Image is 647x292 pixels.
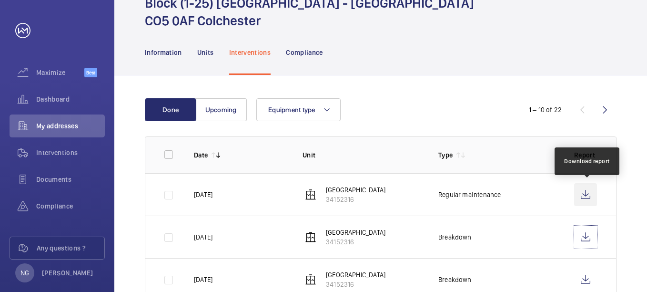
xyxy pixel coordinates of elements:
span: Maximize [36,68,84,77]
span: Compliance [36,201,105,211]
span: Documents [36,175,105,184]
p: [GEOGRAPHIC_DATA] [326,270,385,280]
p: Date [194,150,208,160]
p: Unit [303,150,423,160]
button: Equipment type [256,98,341,121]
p: [DATE] [194,232,212,242]
p: Interventions [229,48,271,57]
p: Compliance [286,48,323,57]
span: Beta [84,68,97,77]
span: Any questions ? [37,243,104,253]
div: 1 – 10 of 22 [529,105,562,115]
p: [DATE] [194,190,212,199]
img: elevator.svg [305,274,316,285]
p: NG [20,268,29,278]
span: Equipment type [268,106,315,114]
img: elevator.svg [305,189,316,200]
p: 34152316 [326,195,385,204]
img: elevator.svg [305,231,316,243]
div: Download report [564,157,610,166]
p: Breakdown [438,232,472,242]
p: [DATE] [194,275,212,284]
span: Dashboard [36,94,105,104]
p: Units [197,48,214,57]
span: My addresses [36,121,105,131]
button: Upcoming [195,98,247,121]
p: [GEOGRAPHIC_DATA] [326,185,385,195]
p: 34152316 [326,280,385,289]
p: Breakdown [438,275,472,284]
span: Interventions [36,148,105,157]
p: Regular maintenance [438,190,501,199]
p: [GEOGRAPHIC_DATA] [326,228,385,237]
button: Done [145,98,196,121]
p: [PERSON_NAME] [42,268,93,278]
p: Information [145,48,182,57]
p: Type [438,150,453,160]
p: 34152316 [326,237,385,247]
